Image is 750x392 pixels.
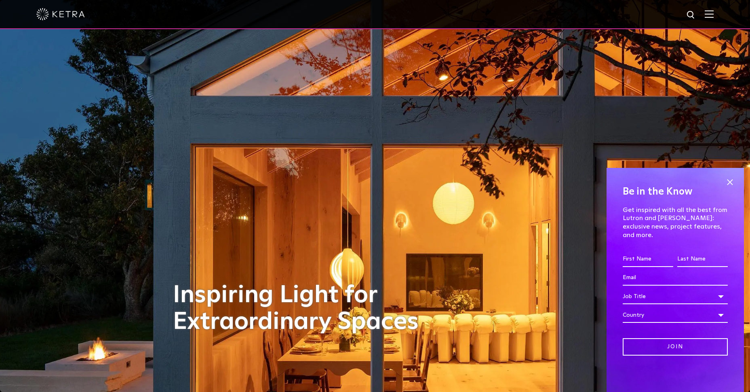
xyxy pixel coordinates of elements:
input: First Name [623,252,673,267]
div: Country [623,307,728,323]
h4: Be in the Know [623,184,728,199]
input: Join [623,338,728,356]
div: Job Title [623,289,728,304]
h1: Inspiring Light for Extraordinary Spaces [173,282,436,335]
img: search icon [686,10,696,20]
p: Get inspired with all the best from Lutron and [PERSON_NAME]: exclusive news, project features, a... [623,206,728,239]
img: ketra-logo-2019-white [36,8,85,20]
img: Hamburger%20Nav.svg [705,10,714,18]
input: Email [623,270,728,286]
input: Last Name [677,252,728,267]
